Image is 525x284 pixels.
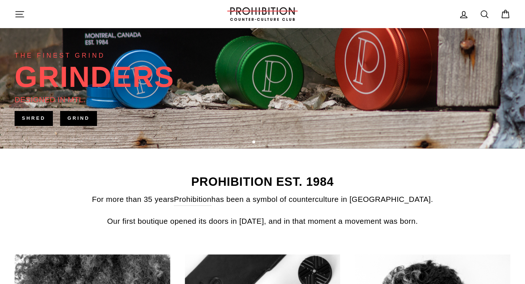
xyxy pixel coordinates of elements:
p: For more than 35 years has been a symbol of counterculture in [GEOGRAPHIC_DATA]. [15,193,510,206]
img: PROHIBITION COUNTER-CULTURE CLUB [226,7,299,21]
h2: PROHIBITION EST. 1984 [15,176,510,188]
a: GRIND [60,111,97,126]
div: GRINDERS [15,62,174,92]
p: Our first boutique opened its doors in [DATE], and in that moment a movement was born. [15,215,510,227]
button: 4 [271,141,274,145]
a: Prohibition [174,193,211,206]
button: 3 [265,141,268,145]
button: 2 [259,141,262,145]
button: 1 [252,141,256,144]
a: SHRED [15,111,53,126]
div: THE FINEST GRIND [15,50,105,61]
div: DESIGNED IN MTL. [15,93,86,105]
